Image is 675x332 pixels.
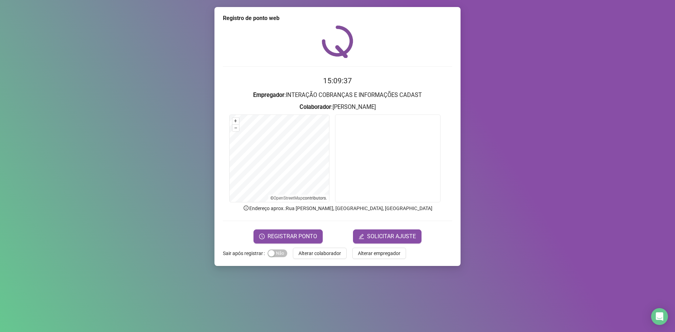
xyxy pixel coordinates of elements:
[232,125,239,131] button: –
[298,249,341,257] span: Alterar colaborador
[323,77,352,85] time: 15:09:37
[352,248,406,259] button: Alterar empregador
[322,25,353,58] img: QRPoint
[259,234,265,239] span: clock-circle
[223,91,452,100] h3: : INTERAÇÃO COBRANÇAS E INFORMAÇÕES CADAST
[223,204,452,212] p: Endereço aprox. : Rua [PERSON_NAME], [GEOGRAPHIC_DATA], [GEOGRAPHIC_DATA]
[253,92,284,98] strong: Empregador
[268,232,317,241] span: REGISTRAR PONTO
[274,196,303,201] a: OpenStreetMap
[270,196,327,201] li: © contributors.
[223,14,452,22] div: Registro de ponto web
[353,229,422,243] button: editSOLICITAR AJUSTE
[243,205,249,211] span: info-circle
[300,104,331,110] strong: Colaborador
[232,118,239,124] button: +
[223,248,268,259] label: Sair após registrar
[359,234,364,239] span: edit
[223,103,452,112] h3: : [PERSON_NAME]
[253,229,323,243] button: REGISTRAR PONTO
[293,248,347,259] button: Alterar colaborador
[651,308,668,325] div: Open Intercom Messenger
[358,249,400,257] span: Alterar empregador
[367,232,416,241] span: SOLICITAR AJUSTE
